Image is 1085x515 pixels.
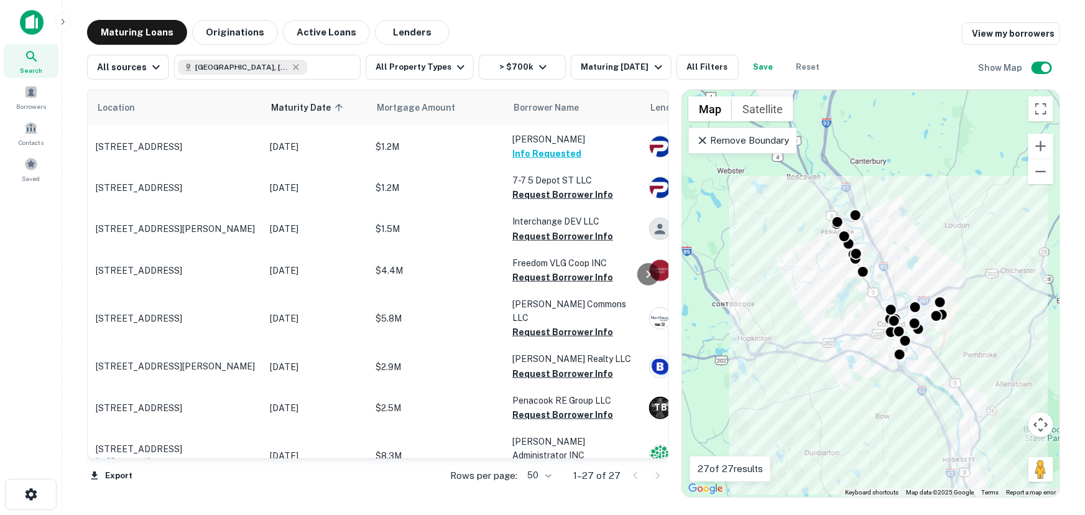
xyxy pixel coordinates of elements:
p: [STREET_ADDRESS] [96,313,257,324]
span: Lender [650,100,680,115]
p: [STREET_ADDRESS] [96,443,257,455]
a: Search [4,44,58,78]
button: Reset [788,55,828,80]
p: [DATE] [270,449,363,463]
p: Rows per page: [450,468,517,483]
th: Mortgage Amount [369,90,506,125]
a: Report a map error [1006,489,1056,496]
a: Contacts [4,116,58,150]
p: [STREET_ADDRESS][PERSON_NAME] [96,223,257,234]
button: All Filters [676,55,739,80]
span: Map data ©2025 Google [906,489,974,496]
button: Request Borrower Info [512,407,613,422]
th: Location [90,90,264,125]
p: [DATE] [270,312,363,325]
iframe: Chat Widget [1023,415,1085,475]
span: Location [97,100,135,115]
p: [STREET_ADDRESS] [96,182,257,193]
p: [STREET_ADDRESS] [96,265,257,276]
p: [PERSON_NAME] Administrator INC [512,435,637,462]
div: 0 0 [682,90,1060,497]
p: [PERSON_NAME] Commons LLC [512,297,637,325]
p: 7-7 5 Depot ST LLC [512,174,637,187]
button: > $700k [479,55,566,80]
th: Maturity Date [264,90,369,125]
p: [PERSON_NAME] [512,132,637,146]
span: Borrowers [16,101,46,111]
h6: Show Map [978,61,1024,75]
p: 27 of 27 results [698,462,763,476]
div: Maturing [DATE] [581,60,665,75]
div: All sources [97,60,164,75]
p: $8.3M [376,449,500,463]
p: Remove Boundary [696,133,789,148]
button: Keyboard shortcuts [845,488,898,497]
img: capitalize-icon.png [20,10,44,35]
p: $2.9M [376,360,500,374]
span: Mortgage Amount [377,100,471,115]
button: All sources [87,55,169,80]
a: Terms (opens in new tab) [981,489,999,496]
th: Borrower Name [506,90,643,125]
p: [DATE] [270,264,363,277]
span: Search [20,65,42,75]
p: [DATE] [270,360,363,374]
button: Request Borrower Info [512,270,613,285]
p: $1.5M [376,222,500,236]
p: [STREET_ADDRESS][PERSON_NAME] [96,361,257,372]
p: $2.5M [376,401,500,415]
button: Show satellite imagery [732,96,793,121]
p: Freedom VLG Coop INC [512,256,637,270]
button: Info Requested [512,146,581,161]
button: Request Borrower Info [512,229,613,244]
a: Borrowers [4,80,58,114]
button: Originations [192,20,278,45]
a: Saved [4,152,58,186]
p: $1.2M [376,181,500,195]
button: Maturing Loans [87,20,187,45]
p: [STREET_ADDRESS] [96,141,257,152]
p: [PERSON_NAME] Realty LLC [512,352,637,366]
h6: 1 of 2 properties [96,455,257,468]
p: 1–27 of 27 [573,468,621,483]
button: All Property Types [366,55,474,80]
span: Contacts [19,137,44,147]
p: [STREET_ADDRESS] [96,402,257,414]
button: Maturing [DATE] [571,55,671,80]
span: Saved [22,174,40,183]
span: Maturity Date [271,100,347,115]
p: $1.2M [376,140,500,154]
button: Request Borrower Info [512,187,613,202]
button: Toggle fullscreen view [1028,96,1053,121]
p: [DATE] [270,181,363,195]
button: Request Borrower Info [512,325,613,340]
button: Zoom out [1028,159,1053,184]
span: [GEOGRAPHIC_DATA], [GEOGRAPHIC_DATA], [GEOGRAPHIC_DATA] [195,62,289,73]
p: $4.4M [376,264,500,277]
button: Save your search to get updates of matches that match your search criteria. [744,55,783,80]
div: 50 [522,466,553,485]
p: Penacook RE Group LLC [512,394,637,407]
a: Open this area in Google Maps (opens a new window) [685,481,726,497]
p: $5.8M [376,312,500,325]
a: View my borrowers [962,22,1060,45]
p: Interchange DEV LLC [512,215,637,228]
button: Request Borrower Info [512,366,613,381]
button: Export [87,466,136,485]
button: Active Loans [283,20,370,45]
span: Borrower Name [514,100,579,115]
p: [DATE] [270,401,363,415]
button: Zoom in [1028,134,1053,159]
img: Google [685,481,726,497]
button: Show street map [688,96,732,121]
button: Map camera controls [1028,412,1053,437]
p: [DATE] [270,222,363,236]
p: [DATE] [270,140,363,154]
button: Lenders [375,20,450,45]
